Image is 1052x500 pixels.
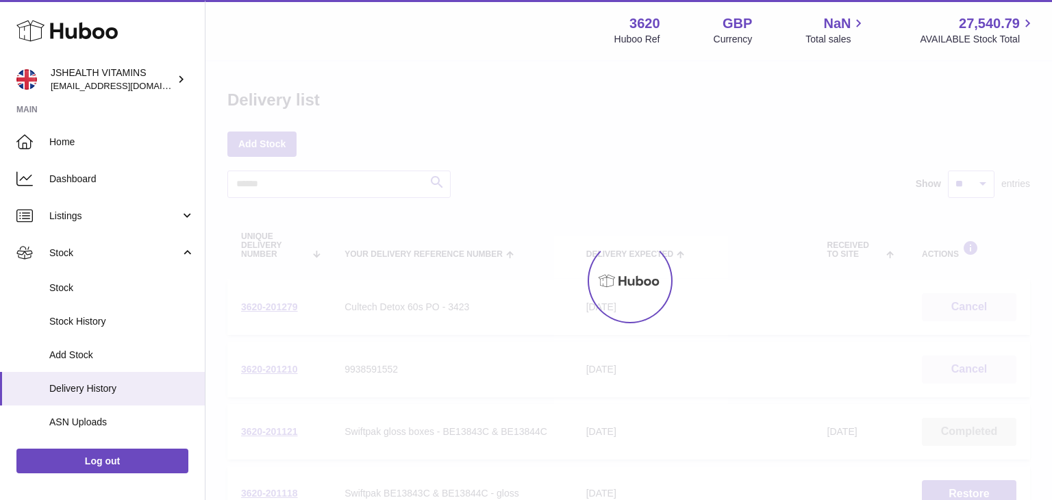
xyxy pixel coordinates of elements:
[49,416,195,429] span: ASN Uploads
[629,14,660,33] strong: 3620
[805,33,866,46] span: Total sales
[959,14,1020,33] span: 27,540.79
[16,69,37,90] img: internalAdmin-3620@internal.huboo.com
[16,449,188,473] a: Log out
[49,210,180,223] span: Listings
[805,14,866,46] a: NaN Total sales
[49,382,195,395] span: Delivery History
[49,282,195,295] span: Stock
[51,66,174,92] div: JSHEALTH VITAMINS
[49,349,195,362] span: Add Stock
[49,247,180,260] span: Stock
[920,14,1036,46] a: 27,540.79 AVAILABLE Stock Total
[920,33,1036,46] span: AVAILABLE Stock Total
[614,33,660,46] div: Huboo Ref
[714,33,753,46] div: Currency
[723,14,752,33] strong: GBP
[49,173,195,186] span: Dashboard
[49,136,195,149] span: Home
[51,80,201,91] span: [EMAIL_ADDRESS][DOMAIN_NAME]
[49,315,195,328] span: Stock History
[823,14,851,33] span: NaN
